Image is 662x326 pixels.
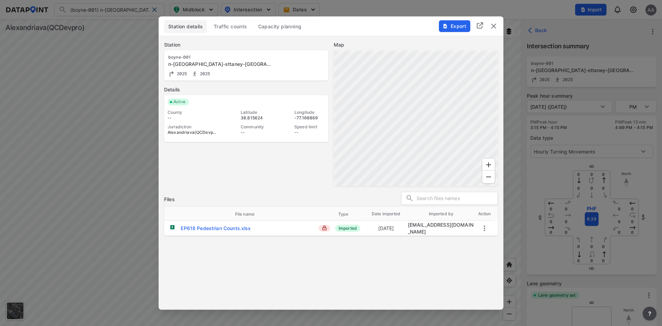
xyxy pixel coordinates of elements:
[482,158,495,171] div: Zoom In
[235,211,263,217] span: File name
[164,20,498,33] div: basic tabs example
[198,71,210,76] span: 2025
[408,221,475,235] div: alexaadmin@yopmail.com
[168,23,203,30] span: Station details
[338,211,357,217] span: Type
[294,115,325,120] div: -77.108869
[168,60,274,67] div: n-jordan-sttaney-ave
[168,124,217,129] div: Jurisdiction
[364,207,408,220] th: Date imported
[647,309,652,318] span: ?
[335,225,360,231] span: Imported
[482,170,495,183] div: Zoom Out
[168,54,274,60] div: boyne-001
[241,129,271,135] div: --
[443,22,466,29] span: Export
[191,70,198,77] img: Pedestrian count
[490,22,498,30] img: close.efbf2170.svg
[294,129,325,135] div: --
[417,193,498,204] input: Search files names
[181,225,251,231] div: EP618 Pedestrian Counts.xlsx
[175,71,187,76] span: 2025
[439,20,470,32] button: Export
[334,41,498,48] label: Map
[480,224,489,232] button: more
[442,23,448,29] img: File%20-%20Download.70cf71cd.svg
[168,70,175,77] img: Turning count
[364,221,408,235] td: [DATE]
[241,115,271,120] div: 38.815624
[484,172,493,181] svg: Zoom Out
[168,115,217,120] div: --
[241,124,271,129] div: Community
[164,41,328,48] label: Station
[484,160,493,169] svg: Zoom In
[168,109,217,115] div: County
[476,21,484,30] img: full_screen.b7bf9a36.svg
[258,23,302,30] span: Capacity planning
[294,124,325,129] div: Speed limit
[214,23,247,30] span: Traffic counts
[171,98,189,105] span: Active
[490,22,498,30] button: delete
[408,207,475,220] th: Imported by
[170,224,175,230] img: xlsx.b1bb01d6.svg
[164,86,328,93] label: Details
[474,207,494,220] th: Action
[168,129,217,135] div: Alexandriava(QCDevpro)
[643,307,656,320] button: more
[322,225,327,230] img: lock_close.8fab59a9.svg
[294,109,325,115] div: Longitude
[164,196,175,202] h3: Files
[241,109,271,115] div: Latitude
